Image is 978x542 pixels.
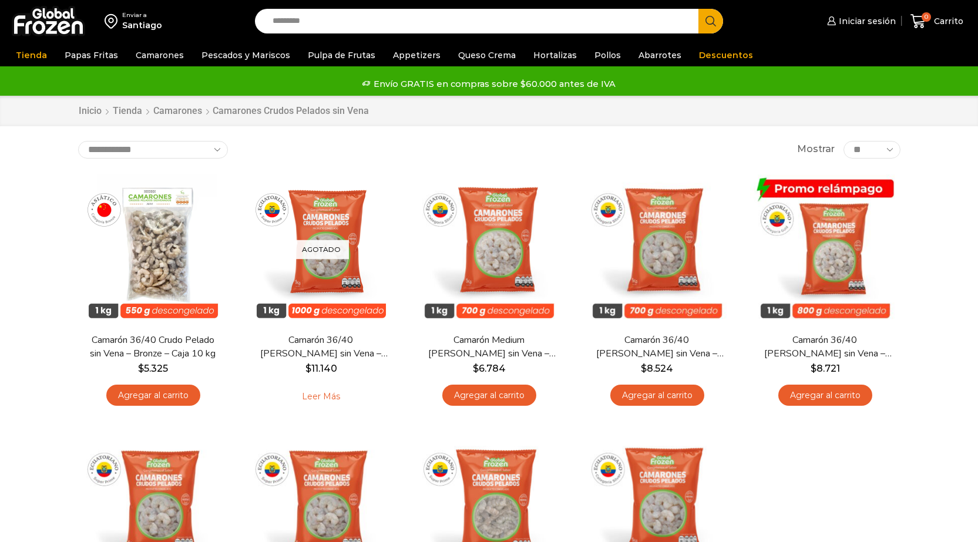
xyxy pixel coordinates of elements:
[811,363,840,374] bdi: 8.721
[78,105,102,118] a: Inicio
[610,385,704,406] a: Agregar al carrito: “Camarón 36/40 Crudo Pelado sin Vena - Silver - Caja 10 kg”
[908,8,966,35] a: 0 Carrito
[824,9,896,33] a: Iniciar sesión
[698,9,723,33] button: Search button
[387,44,446,66] a: Appetizers
[757,334,892,361] a: Camarón 36/40 [PERSON_NAME] sin Vena – Gold – Caja 10 kg
[153,105,203,118] a: Camarones
[213,105,369,116] h1: Camarones Crudos Pelados sin Vena
[305,363,311,374] span: $
[106,385,200,406] a: Agregar al carrito: “Camarón 36/40 Crudo Pelado sin Vena - Bronze - Caja 10 kg”
[836,15,896,27] span: Iniciar sesión
[811,363,816,374] span: $
[931,15,963,27] span: Carrito
[122,11,162,19] div: Enviar a
[105,11,122,31] img: address-field-icon.svg
[778,385,872,406] a: Agregar al carrito: “Camarón 36/40 Crudo Pelado sin Vena - Gold - Caja 10 kg”
[589,44,627,66] a: Pollos
[130,44,190,66] a: Camarones
[452,44,522,66] a: Queso Crema
[527,44,583,66] a: Hortalizas
[641,363,673,374] bdi: 8.524
[284,385,358,409] a: Leé más sobre “Camarón 36/40 Crudo Pelado sin Vena - Super Prime - Caja 10 kg”
[59,44,124,66] a: Papas Fritas
[253,334,388,361] a: Camarón 36/40 [PERSON_NAME] sin Vena – Super Prime – Caja 10 kg
[797,143,835,156] span: Mostrar
[302,44,381,66] a: Pulpa de Frutas
[633,44,687,66] a: Abarrotes
[442,385,536,406] a: Agregar al carrito: “Camarón Medium Crudo Pelado sin Vena - Silver - Caja 10 kg”
[922,12,931,22] span: 0
[138,363,168,374] bdi: 5.325
[78,105,369,118] nav: Breadcrumb
[122,19,162,31] div: Santiago
[112,105,143,118] a: Tienda
[196,44,296,66] a: Pescados y Mariscos
[138,363,144,374] span: $
[78,141,228,159] select: Pedido de la tienda
[473,363,506,374] bdi: 6.784
[10,44,53,66] a: Tienda
[421,334,556,361] a: Camarón Medium [PERSON_NAME] sin Vena – Silver – Caja 10 kg
[693,44,759,66] a: Descuentos
[641,363,647,374] span: $
[85,334,220,361] a: Camarón 36/40 Crudo Pelado sin Vena – Bronze – Caja 10 kg
[294,240,349,259] p: Agotado
[589,334,724,361] a: Camarón 36/40 [PERSON_NAME] sin Vena – Silver – Caja 10 kg
[305,363,337,374] bdi: 11.140
[473,363,479,374] span: $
